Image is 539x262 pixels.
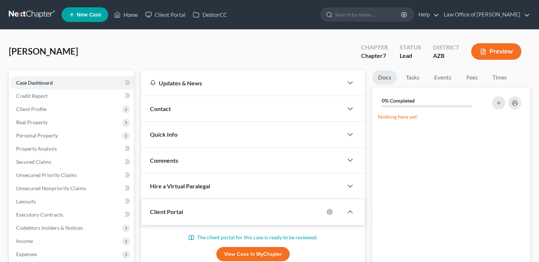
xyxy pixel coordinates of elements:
[10,182,134,195] a: Unsecured Nonpriority Claims
[150,234,356,241] p: The client portal for this case is ready to be reviewed.
[428,70,457,85] a: Events
[10,142,134,155] a: Property Analysis
[400,70,425,85] a: Tasks
[9,46,78,56] span: [PERSON_NAME]
[16,211,63,218] span: Executory Contracts
[150,131,177,138] span: Quick Info
[16,198,36,204] span: Lawsuits
[16,119,48,125] span: Real Property
[10,208,134,221] a: Executory Contracts
[361,52,388,60] div: Chapter
[16,159,51,165] span: Secured Claims
[378,113,524,121] p: Nothing here yet!
[150,157,178,164] span: Comments
[110,8,142,21] a: Home
[16,225,83,231] span: Codebtors Insiders & Notices
[16,238,33,244] span: Income
[415,8,439,21] a: Help
[142,8,189,21] a: Client Portal
[10,155,134,169] a: Secured Claims
[433,43,459,52] div: District
[335,8,402,21] input: Search by name...
[10,169,134,182] a: Unsecured Priority Claims
[150,79,334,87] div: Updates & News
[10,76,134,89] a: Case Dashboard
[150,208,183,215] span: Client Portal
[361,43,388,52] div: Chapter
[16,251,37,257] span: Expenses
[16,93,48,99] span: Credit Report
[471,43,521,60] button: Preview
[382,97,415,104] strong: 0% Completed
[189,8,231,21] a: DebtorCC
[16,172,77,178] span: Unsecured Priority Claims
[440,8,530,21] a: Law Office of [PERSON_NAME]
[150,105,171,112] span: Contact
[16,80,53,86] span: Case Dashboard
[216,247,290,262] a: View Case in MyChapter
[433,52,459,60] div: AZB
[400,43,421,52] div: Status
[16,132,58,139] span: Personal Property
[16,145,57,152] span: Property Analysis
[16,106,47,112] span: Client Profile
[383,52,386,59] span: 7
[77,12,101,18] span: New Case
[150,182,210,189] span: Hire a Virtual Paralegal
[400,52,421,60] div: Lead
[10,195,134,208] a: Lawsuits
[372,70,397,85] a: Docs
[460,70,484,85] a: Fees
[10,89,134,103] a: Credit Report
[487,70,513,85] a: Timer
[16,185,86,191] span: Unsecured Nonpriority Claims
